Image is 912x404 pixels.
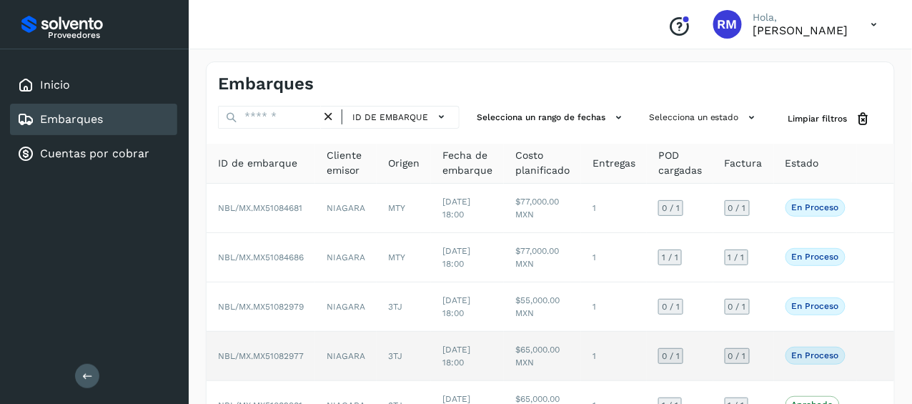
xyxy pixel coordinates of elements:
[218,351,304,361] span: NBL/MX.MX51082977
[504,332,581,381] td: $65,000.00 MXN
[581,184,647,233] td: 1
[348,107,453,127] button: ID de embarque
[40,78,70,92] a: Inicio
[662,204,680,212] span: 0 / 1
[315,184,377,233] td: NIAGARA
[48,30,172,40] p: Proveedores
[662,352,680,360] span: 0 / 1
[792,350,839,360] p: En proceso
[10,104,177,135] div: Embarques
[471,106,632,129] button: Selecciona un rango de fechas
[442,345,470,368] span: [DATE] 18:00
[377,184,431,233] td: MTY
[728,302,746,311] span: 0 / 1
[352,111,428,124] span: ID de embarque
[315,233,377,282] td: NIAGARA
[792,301,839,311] p: En proceso
[377,332,431,381] td: 3TJ
[581,282,647,332] td: 1
[442,246,470,269] span: [DATE] 18:00
[662,302,680,311] span: 0 / 1
[218,302,304,312] span: NBL/MX.MX51082979
[10,69,177,101] div: Inicio
[753,11,848,24] p: Hola,
[218,74,314,94] h4: Embarques
[753,24,848,37] p: RICARDO MONTEMAYOR
[728,253,745,262] span: 1 / 1
[728,352,746,360] span: 0 / 1
[315,282,377,332] td: NIAGARA
[504,282,581,332] td: $55,000.00 MXN
[725,156,763,171] span: Factura
[792,202,839,212] p: En proceso
[10,138,177,169] div: Cuentas por cobrar
[40,147,149,160] a: Cuentas por cobrar
[662,253,678,262] span: 1 / 1
[327,148,365,178] span: Cliente emisor
[643,106,765,129] button: Selecciona un estado
[785,156,819,171] span: Estado
[777,106,883,132] button: Limpiar filtros
[442,148,492,178] span: Fecha de embarque
[581,233,647,282] td: 1
[442,295,470,318] span: [DATE] 18:00
[728,204,746,212] span: 0 / 1
[377,282,431,332] td: 3TJ
[377,233,431,282] td: MTY
[218,252,304,262] span: NBL/MX.MX51084686
[388,156,420,171] span: Origen
[315,332,377,381] td: NIAGARA
[442,197,470,220] span: [DATE] 18:00
[504,233,581,282] td: $77,000.00 MXN
[788,112,848,125] span: Limpiar filtros
[658,148,702,178] span: POD cargadas
[581,332,647,381] td: 1
[40,112,103,126] a: Embarques
[593,156,635,171] span: Entregas
[515,148,570,178] span: Costo planificado
[218,156,297,171] span: ID de embarque
[218,203,302,213] span: NBL/MX.MX51084681
[504,184,581,233] td: $77,000.00 MXN
[792,252,839,262] p: En proceso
